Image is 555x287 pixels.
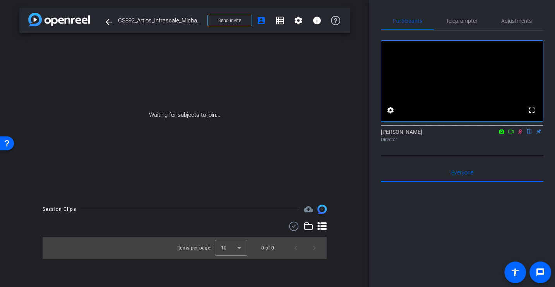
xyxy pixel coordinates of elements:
[207,15,252,26] button: Send invite
[451,170,473,175] span: Everyone
[177,244,212,252] div: Items per page:
[261,244,274,252] div: 0 of 0
[28,13,90,26] img: app-logo
[381,128,543,143] div: [PERSON_NAME]
[527,106,536,115] mat-icon: fullscreen
[536,268,545,277] mat-icon: message
[218,17,241,24] span: Send invite
[510,268,520,277] mat-icon: accessibility
[104,17,113,27] mat-icon: arrow_back
[381,136,543,143] div: Director
[525,128,534,135] mat-icon: flip
[118,13,203,28] span: CS892_Artios_Infrascale_Michael [PERSON_NAME]
[304,205,313,214] mat-icon: cloud_upload
[257,16,266,25] mat-icon: account_box
[317,205,327,214] img: Session clips
[286,239,305,257] button: Previous page
[393,18,422,24] span: Participants
[312,16,322,25] mat-icon: info
[294,16,303,25] mat-icon: settings
[275,16,284,25] mat-icon: grid_on
[446,18,478,24] span: Teleprompter
[43,205,76,213] div: Session Clips
[305,239,324,257] button: Next page
[501,18,532,24] span: Adjustments
[19,33,350,197] div: Waiting for subjects to join...
[304,205,313,214] span: Destinations for your clips
[386,106,395,115] mat-icon: settings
